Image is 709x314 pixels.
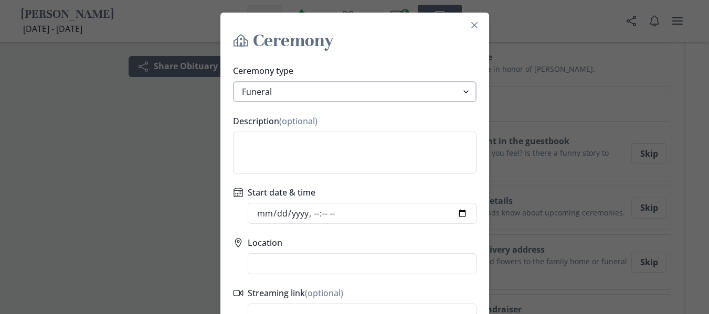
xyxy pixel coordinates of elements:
label: Description [233,115,470,127]
label: Start date & time [248,186,470,199]
label: Location [248,236,470,249]
label: Ceremony type [233,64,470,77]
button: Close [466,17,483,34]
span: (optional) [279,115,318,127]
span: (optional) [305,287,343,299]
span: Ceremony [253,29,334,52]
label: Streaming link [248,287,470,299]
